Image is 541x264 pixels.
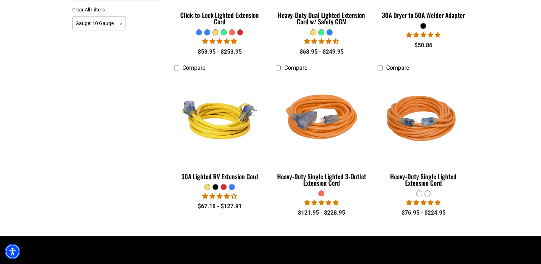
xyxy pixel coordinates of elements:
span: Gauge: 10 Gauge [72,16,126,30]
a: yellow 30A Lighted RV Extension Cord [174,75,265,184]
div: 30A Lighted RV Extension Cord [174,173,265,180]
div: $50.86 [378,41,469,50]
a: Clear All Filters [72,6,108,14]
div: $76.95 - $224.95 [378,209,469,217]
div: Heavy-Duty Dual Lighted Extension Cord w/ Safety CGM [276,12,367,25]
span: Compare [284,64,307,71]
span: 5.00 stars [406,31,441,38]
div: $121.95 - $228.95 [276,209,367,217]
a: Gauge: 10 Gauge [72,20,126,26]
div: Accessibility Menu [5,244,20,259]
div: $53.95 - $253.95 [174,48,265,56]
span: 4.87 stars [202,38,237,45]
img: yellow [174,78,265,161]
span: 4.64 stars [304,38,339,45]
span: 5.00 stars [406,199,441,206]
a: orange Heavy-Duty Single Lighted 3-Outlet Extension Cord [276,75,367,190]
div: Click-to-Lock Lighted Extension Cord [174,12,265,25]
span: 5.00 stars [304,199,339,206]
div: $68.95 - $249.95 [276,48,367,56]
img: orange [276,78,367,161]
span: Compare [182,64,205,71]
span: 4.11 stars [202,193,237,200]
div: $67.18 - $127.91 [174,202,265,211]
div: 30A Dryer to 50A Welder Adapter [378,12,469,18]
div: Heavy-Duty Single Lighted Extension Cord [378,173,469,186]
div: Heavy-Duty Single Lighted 3-Outlet Extension Cord [276,173,367,186]
span: Clear All Filters [72,7,105,13]
a: orange Heavy-Duty Single Lighted Extension Cord [378,75,469,190]
span: Compare [386,64,409,71]
img: orange [378,78,468,161]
